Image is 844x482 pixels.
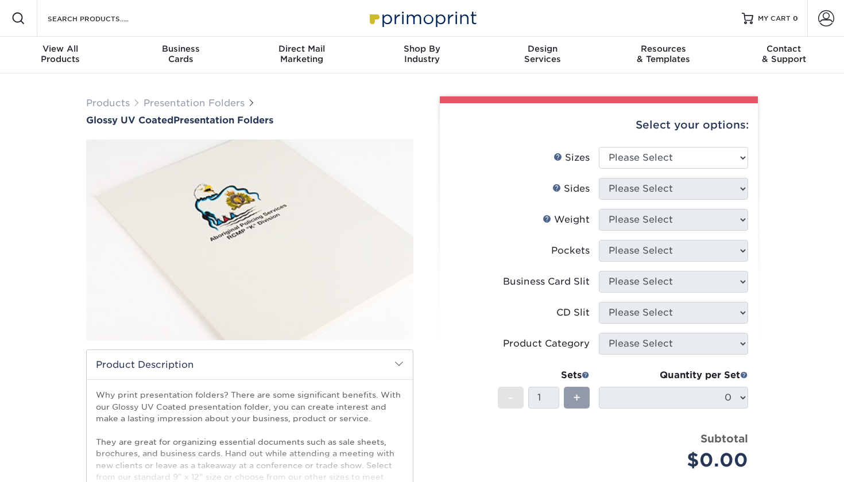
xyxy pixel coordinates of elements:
[362,44,482,64] div: Industry
[508,389,513,406] span: -
[723,44,844,64] div: & Support
[793,14,798,22] span: 0
[121,44,241,64] div: Cards
[723,44,844,54] span: Contact
[86,98,130,108] a: Products
[121,44,241,54] span: Business
[553,151,590,165] div: Sizes
[121,37,241,73] a: BusinessCards
[603,44,723,64] div: & Templates
[503,337,590,351] div: Product Category
[573,389,580,406] span: +
[87,350,413,379] h2: Product Description
[241,37,362,73] a: Direct MailMarketing
[498,368,590,382] div: Sets
[362,44,482,54] span: Shop By
[365,6,479,30] img: Primoprint
[603,37,723,73] a: Resources& Templates
[241,44,362,54] span: Direct Mail
[599,368,748,382] div: Quantity per Set
[700,432,748,445] strong: Subtotal
[552,182,590,196] div: Sides
[723,37,844,73] a: Contact& Support
[47,11,158,25] input: SEARCH PRODUCTS.....
[449,103,749,147] div: Select your options:
[362,37,482,73] a: Shop ByIndustry
[556,306,590,320] div: CD Slit
[482,37,603,73] a: DesignServices
[607,446,748,474] div: $0.00
[86,127,413,353] img: Glossy UV Coated 01
[86,115,413,126] h1: Presentation Folders
[543,213,590,227] div: Weight
[482,44,603,54] span: Design
[241,44,362,64] div: Marketing
[551,244,590,258] div: Pockets
[758,14,791,24] span: MY CART
[503,275,590,289] div: Business Card Slit
[603,44,723,54] span: Resources
[86,115,173,126] span: Glossy UV Coated
[86,115,413,126] a: Glossy UV CoatedPresentation Folders
[144,98,245,108] a: Presentation Folders
[482,44,603,64] div: Services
